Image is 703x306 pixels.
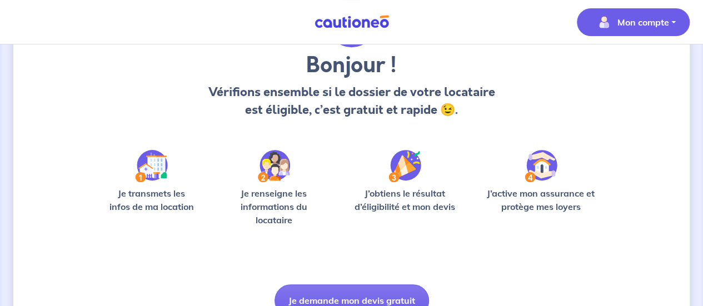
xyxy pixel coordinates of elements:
[525,150,557,182] img: /static/bfff1cf634d835d9112899e6a3df1a5d/Step-4.svg
[617,16,669,29] p: Mon compte
[218,187,329,227] p: Je renseigne les informations du locataire
[577,8,690,36] button: illu_account_valid_menu.svgMon compte
[206,83,497,119] p: Vérifions ensemble si le dossier de votre locataire est éligible, c’est gratuit et rapide 😉.
[206,52,497,79] h3: Bonjour !
[481,187,601,213] p: J’active mon assurance et protège mes loyers
[102,187,201,213] p: Je transmets les infos de ma location
[388,150,421,182] img: /static/f3e743aab9439237c3e2196e4328bba9/Step-3.svg
[347,187,463,213] p: J’obtiens le résultat d’éligibilité et mon devis
[258,150,290,182] img: /static/c0a346edaed446bb123850d2d04ad552/Step-2.svg
[595,13,613,31] img: illu_account_valid_menu.svg
[310,15,393,29] img: Cautioneo
[135,150,168,182] img: /static/90a569abe86eec82015bcaae536bd8e6/Step-1.svg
